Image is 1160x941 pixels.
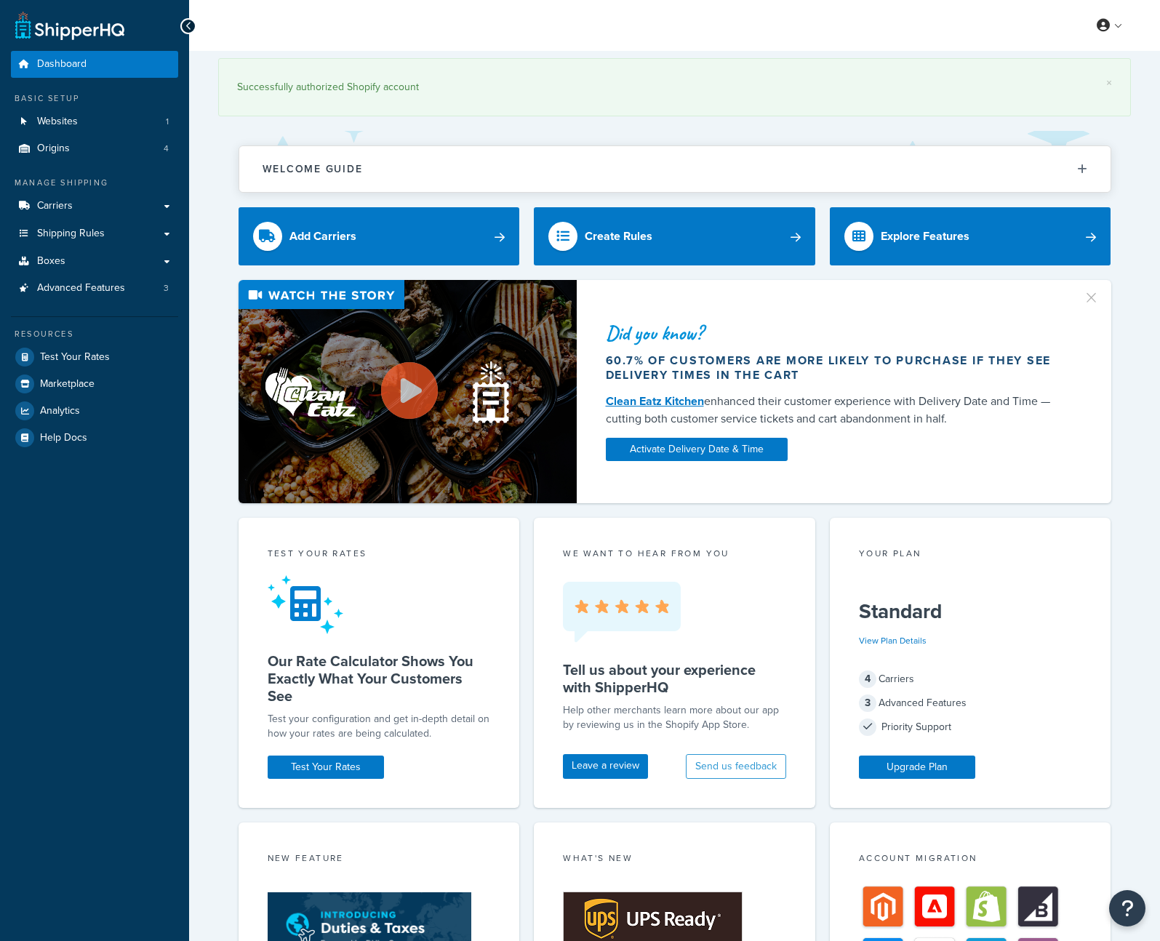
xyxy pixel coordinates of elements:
[881,226,969,247] div: Explore Features
[859,634,927,647] a: View Plan Details
[1109,890,1145,926] button: Open Resource Center
[534,207,815,265] a: Create Rules
[11,275,178,302] a: Advanced Features3
[37,282,125,295] span: Advanced Features
[11,193,178,220] a: Carriers
[40,351,110,364] span: Test Your Rates
[859,694,876,712] span: 3
[859,547,1082,564] div: Your Plan
[11,108,178,135] li: Websites
[268,712,491,741] div: Test your configuration and get in-depth detail on how your rates are being calculated.
[268,756,384,779] a: Test Your Rates
[268,852,491,868] div: New Feature
[11,328,178,340] div: Resources
[563,703,786,732] p: Help other merchants learn more about our app by reviewing us in the Shopify App Store.
[585,226,652,247] div: Create Rules
[239,207,520,265] a: Add Carriers
[11,92,178,105] div: Basic Setup
[606,353,1065,383] div: 60.7% of customers are more likely to purchase if they see delivery times in the cart
[37,58,87,71] span: Dashboard
[859,756,975,779] a: Upgrade Plan
[606,323,1065,343] div: Did you know?
[40,378,95,391] span: Marketplace
[563,661,786,696] h5: Tell us about your experience with ShipperHQ
[11,135,178,162] li: Origins
[563,547,786,560] p: we want to hear from you
[11,51,178,78] a: Dashboard
[11,371,178,397] a: Marketplace
[606,438,788,461] a: Activate Delivery Date & Time
[237,77,1112,97] div: Successfully authorized Shopify account
[11,248,178,275] a: Boxes
[859,600,1082,623] h5: Standard
[37,255,65,268] span: Boxes
[239,280,577,503] img: Video thumbnail
[37,228,105,240] span: Shipping Rules
[11,220,178,247] a: Shipping Rules
[563,852,786,868] div: What's New
[289,226,356,247] div: Add Carriers
[268,652,491,705] h5: Our Rate Calculator Shows You Exactly What Your Customers See
[11,135,178,162] a: Origins4
[859,693,1082,713] div: Advanced Features
[40,405,80,417] span: Analytics
[859,670,876,688] span: 4
[563,754,648,779] a: Leave a review
[37,200,73,212] span: Carriers
[37,116,78,128] span: Websites
[859,669,1082,689] div: Carriers
[263,164,363,175] h2: Welcome Guide
[859,852,1082,868] div: Account Migration
[11,398,178,424] a: Analytics
[11,108,178,135] a: Websites1
[606,393,704,409] a: Clean Eatz Kitchen
[268,547,491,564] div: Test your rates
[166,116,169,128] span: 1
[37,143,70,155] span: Origins
[164,143,169,155] span: 4
[11,275,178,302] li: Advanced Features
[11,425,178,451] a: Help Docs
[606,393,1065,428] div: enhanced their customer experience with Delivery Date and Time — cutting both customer service ti...
[686,754,786,779] button: Send us feedback
[164,282,169,295] span: 3
[859,717,1082,737] div: Priority Support
[11,177,178,189] div: Manage Shipping
[40,432,87,444] span: Help Docs
[239,146,1111,192] button: Welcome Guide
[1106,77,1112,89] a: ×
[830,207,1111,265] a: Explore Features
[11,344,178,370] a: Test Your Rates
